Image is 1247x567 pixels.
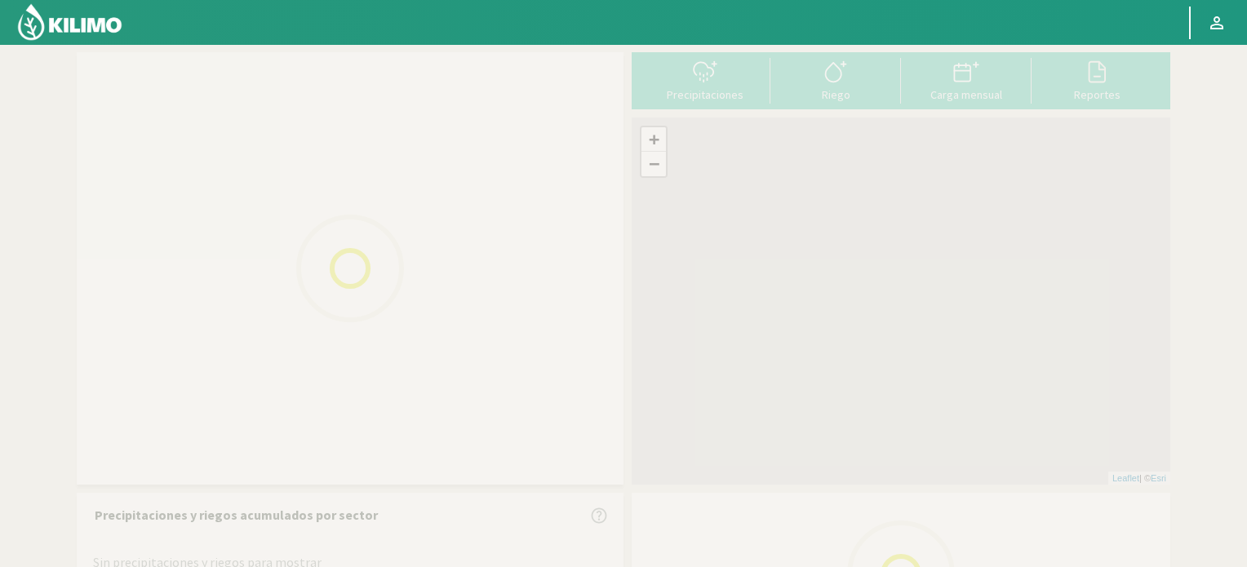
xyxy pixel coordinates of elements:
a: Esri [1151,473,1166,483]
div: Reportes [1036,89,1157,100]
a: Zoom in [641,127,666,152]
img: Kilimo [16,2,123,42]
button: Precipitaciones [640,58,770,101]
a: Zoom out [641,152,666,176]
button: Reportes [1032,58,1162,101]
img: Loading... [268,187,432,350]
a: Leaflet [1112,473,1139,483]
div: Precipitaciones [645,89,766,100]
div: Riego [775,89,896,100]
div: | © [1108,472,1170,485]
p: Precipitaciones y riegos acumulados por sector [95,505,378,525]
div: Carga mensual [906,89,1027,100]
button: Riego [770,58,901,101]
button: Carga mensual [901,58,1032,101]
